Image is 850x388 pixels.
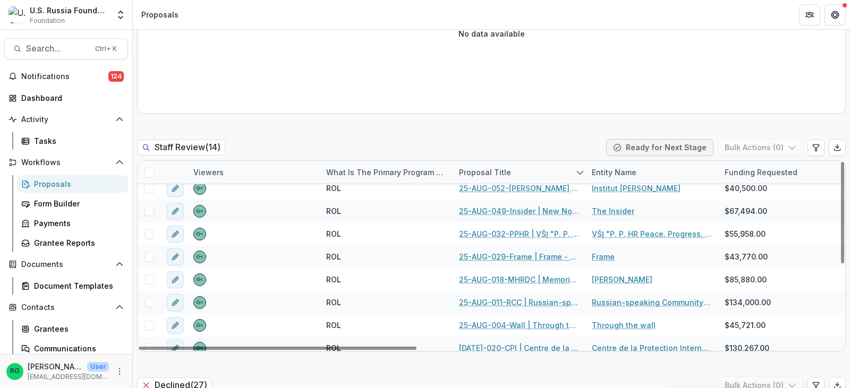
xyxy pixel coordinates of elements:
[459,342,579,353] a: [DATE]-020-CPI | Centre de la Protection Internationale - 2025 - Grant Proposal Application ([DATE])
[459,205,579,217] a: 25-AUG-049-Insider | New Nonprofit - 2025 - Grant Proposal Application ([DATE])
[725,320,766,331] span: $45,721.00
[4,154,128,171] button: Open Workflows
[167,340,184,357] button: edit
[108,71,124,82] span: 124
[592,205,634,217] a: The Insider
[167,294,184,311] button: edit
[196,277,203,282] div: Gennady Podolny <gpodolny@usrf.us>
[34,198,120,209] div: Form Builder
[28,372,109,382] p: [EMAIL_ADDRESS][DOMAIN_NAME]
[34,237,120,248] div: Grantee Reports
[326,274,341,285] span: ROL
[196,323,203,328] div: Gennady Podolny <gpodolny@usrf.us>
[718,167,804,178] div: Funding Requested
[93,43,119,55] div: Ctrl + K
[459,183,579,194] a: 25-AUG-052-[PERSON_NAME] | Institut [PERSON_NAME] - 2025 - Grant Proposal Application ([DATE])
[326,320,341,331] span: ROL
[592,342,712,353] a: Centre de la Protection Internationale
[326,205,341,217] span: ROL
[21,260,111,269] span: Documents
[26,44,89,54] span: Search...
[34,178,120,189] div: Proposals
[824,4,846,25] button: Get Help
[459,297,579,308] a: 25-AUG-011-RCC | Russian-speaking Community Council Inc - 2025 - Grant Proposal Application ([DATE])
[34,218,120,229] div: Payments
[34,323,120,334] div: Grantees
[21,92,120,104] div: Dashboard
[196,186,203,191] div: Gennady Podolny <gpodolny@usrf.us>
[326,183,341,194] span: ROL
[326,342,341,353] span: ROL
[34,343,120,354] div: Communications
[725,297,771,308] span: $134,000.00
[167,317,184,334] button: edit
[592,297,712,308] a: Russian-speaking Community Council Inc
[459,320,579,331] a: 25-AUG-004-Wall | Through the wall - 2025 - Grant Proposal Application ([DATE])
[137,7,183,22] nav: breadcrumb
[725,251,768,262] span: $43,770.00
[799,4,820,25] button: Partners
[28,361,83,372] p: [PERSON_NAME]
[585,167,643,178] div: Entity Name
[167,180,184,197] button: edit
[592,251,615,262] a: Frame
[196,209,203,214] div: Gennady Podolny <gpodolny@usrf.us>
[725,274,767,285] span: $85,880.00
[167,248,184,265] button: edit
[807,139,824,156] button: Edit table settings
[592,320,656,331] a: Through the wall
[187,167,230,178] div: Viewers
[4,111,128,128] button: Open Activity
[21,158,111,167] span: Workflows
[30,16,65,25] span: Foundation
[4,256,128,273] button: Open Documents
[459,251,579,262] a: 25-AUG-029-Frame | Frame - 2025 - Grant Proposal Application ([DATE])
[326,297,341,308] span: ROL
[725,205,767,217] span: $67,494.00
[8,6,25,23] img: U.S. Russia Foundation
[4,299,128,316] button: Open Contacts
[606,139,713,156] button: Ready for Next Stage
[21,303,111,312] span: Contacts
[167,226,184,243] button: edit
[458,28,525,39] p: No data available
[113,4,128,25] button: Open entity switcher
[30,5,109,16] div: U.S. Russia Foundation
[137,140,225,155] h2: Staff Review ( 14 )
[21,115,111,124] span: Activity
[725,228,766,239] span: $55,958.00
[725,342,769,353] span: $130,267.00
[196,231,203,237] div: Gennady Podolny <gpodolny@usrf.us>
[829,139,846,156] button: Export table data
[459,228,579,239] a: 25-AUG-032-PPHR | VŠĮ "P. P. HR Peace. Progress. Human Rights." - 2025 - Grant Proposal Applicati...
[167,203,184,220] button: edit
[141,9,178,20] div: Proposals
[320,167,453,178] div: What is the primary program area your project fits in to?
[576,168,584,177] svg: sorted descending
[167,271,184,288] button: edit
[725,183,767,194] span: $40,500.00
[592,228,712,239] a: VŠĮ "P. P. HR Peace. Progress. Human Rights."
[326,228,341,239] span: ROL
[87,362,109,372] p: User
[196,300,203,305] div: Gennady Podolny <gpodolny@usrf.us>
[592,183,681,194] a: Institut [PERSON_NAME]
[453,167,517,178] div: Proposal Title
[113,365,126,378] button: More
[459,274,579,285] a: 25-AUG-018-MHRDC | Memorial Human Rights Defense Centre - 2025 - Grant Proposal Application ([DATE])
[326,251,341,262] span: ROL
[34,135,120,146] div: Tasks
[21,72,108,81] span: Notifications
[196,254,203,260] div: Gennady Podolny <gpodolny@usrf.us>
[592,274,652,285] a: [PERSON_NAME]
[34,280,120,291] div: Document Templates
[10,368,20,375] div: Ruslan Garipov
